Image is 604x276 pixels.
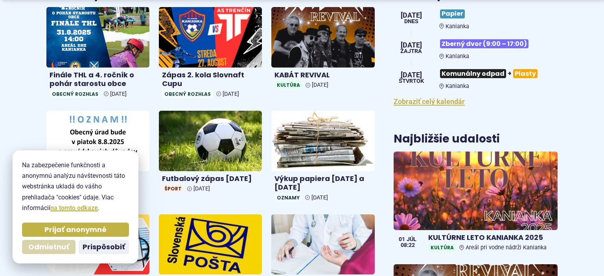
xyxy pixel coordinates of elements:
span: Plasty [513,69,538,78]
a: Zápas 2. kola Slovnaft Cupu Obecný rozhlas [DATE] [159,7,262,101]
span: [DATE] [312,82,328,88]
button: Prijať anonymné [22,223,129,237]
span: Papier [440,9,465,18]
span: Areál pri vodne nádrži Kanianka [466,244,547,251]
h4: Zápas 2. kola Slovnaft Cupu [162,71,259,88]
span: 08:22 [399,243,416,248]
span: Prispôsobiť [83,243,125,252]
span: Kanianka [446,53,469,60]
span: Prijať anonymné [44,225,107,234]
span: Šport [162,185,184,193]
span: Kanianka [446,83,469,90]
a: Výkup papiera [DATE] a [DATE] Oznamy [DATE] [271,111,374,205]
a: Zobraziť celý kalendár [394,97,465,106]
span: júl [407,237,416,242]
a: Obecný úrad [DATE] zatvorený Oznamy [DATE] [46,111,149,205]
a: KABÁT REVIVAL Kultúra [DATE] [271,7,374,92]
span: Zberný dvor (9:00 – 17:00) [440,39,528,48]
span: Zajtra [400,49,422,54]
h4: Výkup papiera [DATE] a [DATE] [274,174,371,192]
a: Komunálny odpad+Plasty Kanianka [DATE] štvrtok [394,66,558,90]
span: [DATE] [400,42,422,49]
a: KULTÚRNE LETO KANIANKA 2025 KultúraAreál pri vodne nádrži Kanianka 01 júl 08:22 [394,152,558,255]
button: Prispôsobiť [79,240,129,254]
h3: + [439,66,558,81]
a: Zberný dvor (9:00 – 17:00) Kanianka [DATE] Zajtra [394,36,558,60]
span: Obecný rozhlas [162,90,213,98]
span: [DATE] [401,12,422,19]
span: [DATE] [223,91,239,97]
span: Obecný rozhlas [50,90,101,98]
a: Finále THL a 4. ročník o pohár starostu obce Obecný rozhlas [DATE] [46,7,149,101]
span: štvrtok [399,79,424,84]
a: Papier Kanianka [DATE] Dnes [394,6,558,30]
h3: Najbližšie udalosti [394,133,500,145]
span: Kultúra [428,243,456,252]
span: [DATE] [399,71,424,79]
span: [DATE] [193,185,210,192]
span: [DATE] [110,91,127,97]
h4: KULTÚRNE LETO KANIANKA 2025 [428,233,554,242]
h4: Finále THL a 4. ročník o pohár starostu obce [50,71,146,88]
button: Odmietnuť [22,240,75,254]
p: Na zabezpečenie funkčnosti a anonymnú analýzu návštevnosti táto webstránka ukladá do vášho prehli... [22,160,129,213]
span: Kanianka [446,23,469,30]
span: Komunálny odpad [440,69,506,78]
h4: KABÁT REVIVAL [274,71,371,80]
span: Oznamy [274,194,302,202]
h4: Futbalový zápas [DATE] [162,174,259,183]
span: Odmietnuť [28,243,69,252]
span: [DATE] [311,194,328,201]
span: Kultúra [274,81,302,89]
a: Futbalový zápas [DATE] Šport [DATE] [159,111,262,196]
a: na tomto odkaze [50,204,98,212]
span: 01 [399,237,405,242]
span: Dnes [401,19,422,24]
